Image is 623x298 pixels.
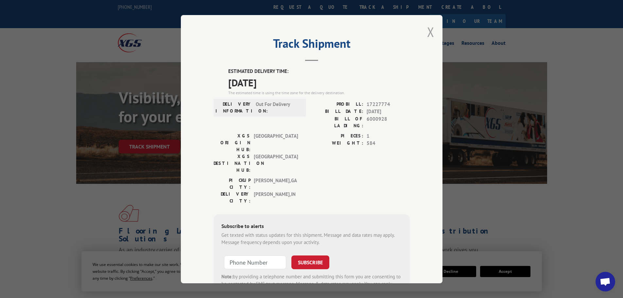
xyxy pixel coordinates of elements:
[228,90,410,96] div: The estimated time is using the time zone for the delivery destination.
[216,100,252,114] label: DELIVERY INFORMATION:
[427,23,434,41] button: Close modal
[312,115,363,129] label: BILL OF LADING:
[254,132,298,153] span: [GEOGRAPHIC_DATA]
[221,222,402,231] div: Subscribe to alerts
[224,255,286,269] input: Phone Number
[228,75,410,90] span: [DATE]
[214,153,251,173] label: XGS DESTINATION HUB:
[596,272,615,291] a: Open chat
[367,100,410,108] span: 17227774
[254,177,298,190] span: [PERSON_NAME] , GA
[312,140,363,147] label: WEIGHT:
[214,177,251,190] label: PICKUP CITY:
[221,231,402,246] div: Get texted with status updates for this shipment. Message and data rates may apply. Message frequ...
[312,108,363,115] label: BILL DATE:
[312,132,363,140] label: PIECES:
[367,140,410,147] span: 584
[291,255,329,269] button: SUBSCRIBE
[221,273,233,279] strong: Note:
[214,132,251,153] label: XGS ORIGIN HUB:
[367,108,410,115] span: [DATE]
[254,153,298,173] span: [GEOGRAPHIC_DATA]
[228,68,410,75] label: ESTIMATED DELIVERY TIME:
[256,100,300,114] span: Out For Delivery
[214,39,410,51] h2: Track Shipment
[254,190,298,204] span: [PERSON_NAME] , IN
[367,115,410,129] span: 6000928
[214,190,251,204] label: DELIVERY CITY:
[312,100,363,108] label: PROBILL:
[221,273,402,295] div: by providing a telephone number and submitting this form you are consenting to be contacted by SM...
[367,132,410,140] span: 1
